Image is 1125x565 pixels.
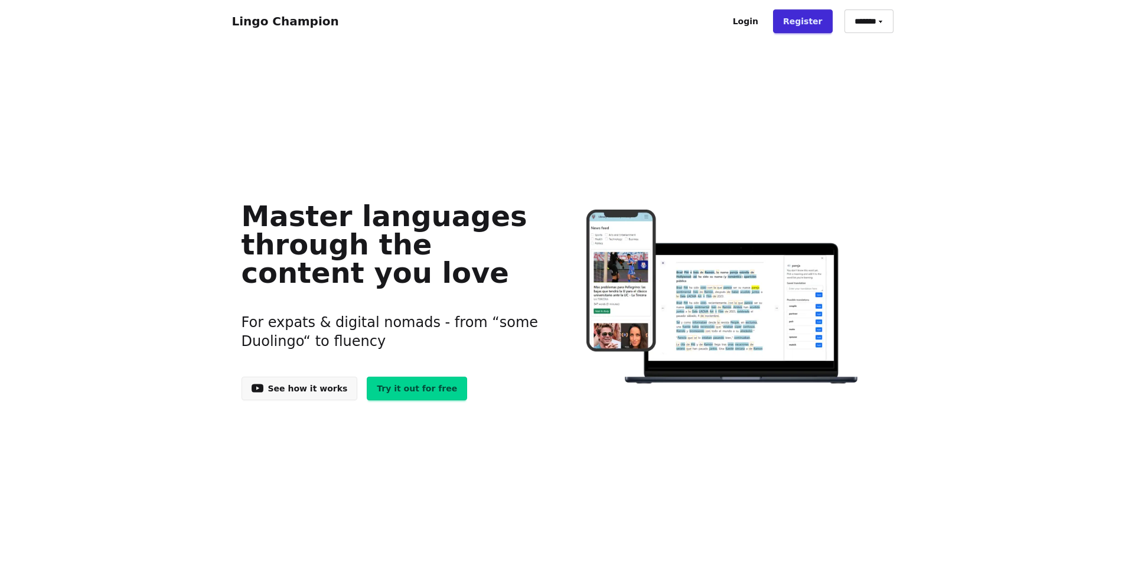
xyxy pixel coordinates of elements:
a: Login [723,9,768,33]
img: Learn languages online [563,210,883,386]
h3: For expats & digital nomads - from “some Duolingo“ to fluency [242,299,544,365]
a: Try it out for free [367,377,467,400]
a: Register [773,9,833,33]
a: See how it works [242,377,358,400]
a: Lingo Champion [232,14,339,28]
h1: Master languages through the content you love [242,202,544,287]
